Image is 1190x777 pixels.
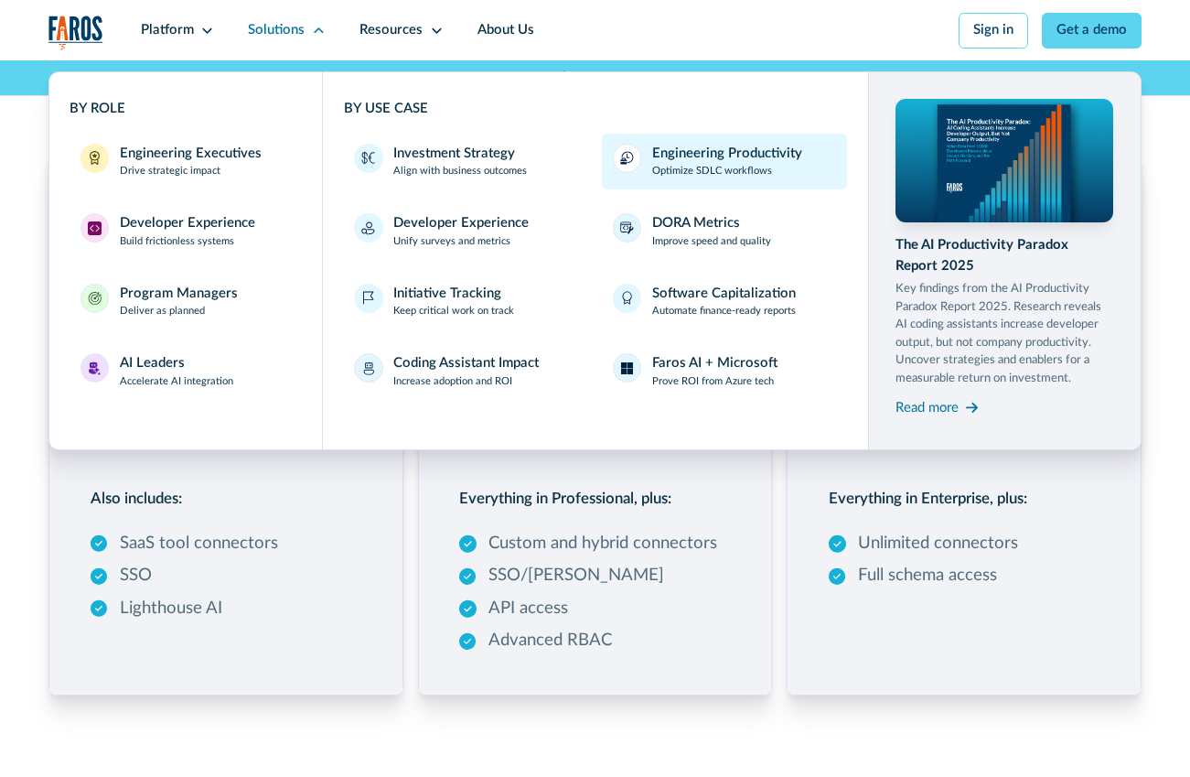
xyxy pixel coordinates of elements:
a: home [48,16,103,51]
p: Key findings from the AI Productivity Paradox Report 2025. Research reveals AI coding assistants ... [895,280,1114,388]
div: BY ROLE [70,99,301,119]
p: Align with business outcomes [393,164,527,179]
a: Developer ExperienceDeveloper ExperienceBuild frictionless systems [70,203,301,260]
a: Engineering ExecutivesEngineering ExecutivesDrive strategic impact [70,134,301,190]
p: Keep critical work on track [393,304,514,319]
p: Accelerate AI integration [120,374,233,390]
a: Software CapitalizationAutomate finance-ready reports [602,274,847,330]
a: DORA MetricsImprove speed and quality [602,203,847,260]
div: Software Capitalization [652,284,796,304]
p: Deliver as planned [120,304,205,319]
p: Advanced RBAC [488,628,612,653]
a: Program ManagersProgram ManagersDeliver as planned [70,274,301,330]
div: Platform [141,20,194,40]
div: Coding Assistant Impact [393,353,539,373]
img: Program Managers [88,291,102,305]
p: SSO/[PERSON_NAME] [488,563,664,588]
div: Investment Strategy [393,144,515,164]
p: API access [488,596,568,621]
h3: Everything in Professional, plus: [459,487,671,510]
div: DORA Metrics [652,213,740,233]
a: Initiative TrackingKeep critical work on track [344,274,589,330]
div: Solutions [248,20,305,40]
p: Lighthouse AI [120,596,222,621]
p: Full schema access [858,563,997,588]
p: Custom and hybrid connectors [488,531,717,556]
div: The AI Productivity Paradox Report 2025 [895,235,1114,276]
a: Get a demo [1042,13,1142,49]
div: Engineering Executives [120,144,262,164]
nav: Solutions [48,60,1142,449]
p: Build frictionless systems [120,234,234,250]
a: Coding Assistant ImpactIncrease adoption and ROI [344,343,589,400]
p: SSO [120,563,152,588]
p: Drive strategic impact [120,164,220,179]
div: Program Managers [120,284,238,304]
p: Increase adoption and ROI [393,374,512,390]
a: The AI Productivity Paradox Report 2025Key findings from the AI Productivity Paradox Report 2025.... [895,99,1114,421]
img: AI Leaders [88,362,102,375]
div: Read more [895,398,959,418]
img: Engineering Executives [88,151,102,165]
h3: Also includes: [91,487,182,510]
div: Resources [359,20,423,40]
p: Unlimited connectors [858,531,1018,556]
div: AI Leaders [120,353,185,373]
div: BY USE CASE [344,99,848,119]
p: Prove ROI from Azure tech [652,374,774,390]
img: Logo of the analytics and reporting company Faros. [48,16,103,51]
a: Faros AI + MicrosoftProve ROI from Azure tech [602,343,847,400]
h3: Everything in Enterprise, plus: [829,487,1027,510]
p: Improve speed and quality [652,234,771,250]
div: Developer Experience [120,213,255,233]
div: Initiative Tracking [393,284,501,304]
p: SaaS tool connectors [120,531,278,556]
a: Developer ExperienceUnify surveys and metrics [344,203,589,260]
div: Engineering Productivity [652,144,802,164]
a: Engineering ProductivityOptimize SDLC workflows [602,134,847,190]
p: Optimize SDLC workflows [652,164,772,179]
div: Faros AI + Microsoft [652,353,777,373]
p: Automate finance-ready reports [652,304,796,319]
div: Developer Experience [393,213,529,233]
a: Sign in [959,13,1028,49]
a: Investment StrategyAlign with business outcomes [344,134,589,190]
img: Developer Experience [88,221,102,235]
a: AI LeadersAI LeadersAccelerate AI integration [70,343,301,400]
p: Unify surveys and metrics [393,234,510,250]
